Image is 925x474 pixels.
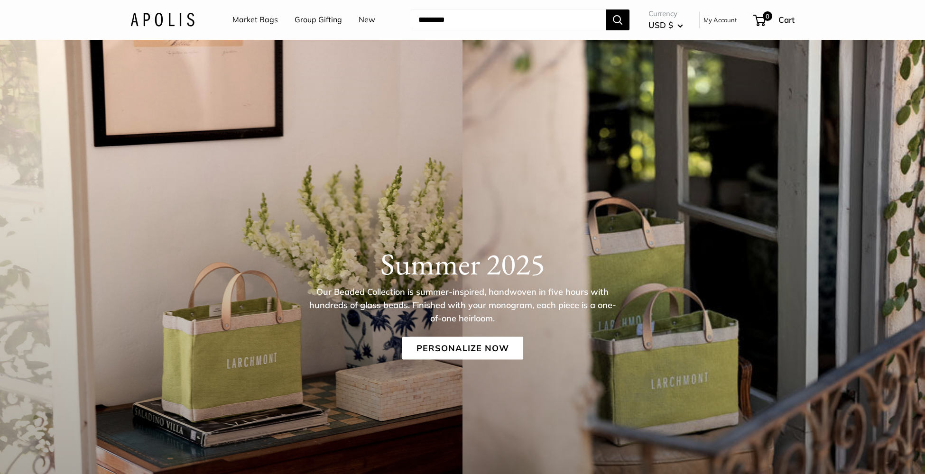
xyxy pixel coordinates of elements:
a: My Account [703,14,737,26]
span: USD $ [648,20,673,30]
h1: Summer 2025 [130,246,795,282]
a: New [359,13,375,27]
button: USD $ [648,18,683,33]
span: Cart [778,15,795,25]
span: Currency [648,7,683,20]
p: Our Beaded Collection is summer-inspired, handwoven in five hours with hundreds of glass beads. F... [308,285,617,325]
img: Apolis [130,13,194,27]
a: 0 Cart [754,12,795,27]
a: Market Bags [232,13,278,27]
a: Group Gifting [295,13,342,27]
span: 0 [763,11,772,21]
input: Search... [411,9,606,30]
a: Personalize Now [402,337,523,359]
button: Search [606,9,629,30]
